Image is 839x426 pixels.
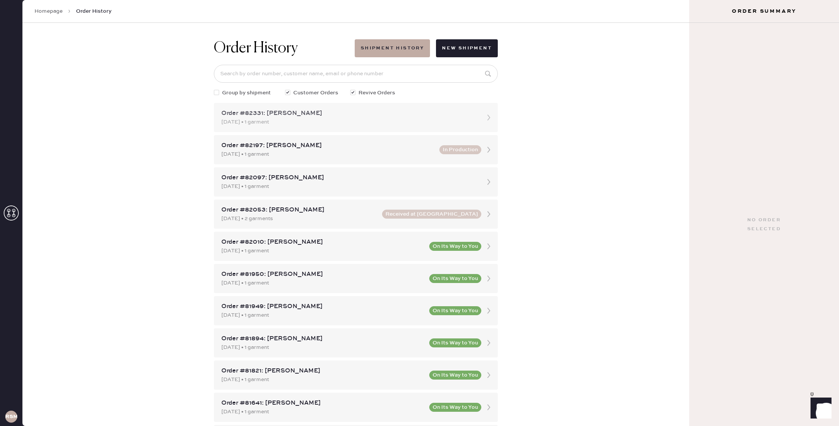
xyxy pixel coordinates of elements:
div: Order #81950: [PERSON_NAME] [221,270,425,279]
h3: RSMA [5,414,17,419]
button: On Its Way to You [429,338,481,347]
input: Search by order number, customer name, email or phone number [214,65,498,83]
span: Order History [76,7,112,15]
button: On Its Way to You [429,371,481,380]
span: Revive Orders [358,89,395,97]
div: [DATE] • 1 garment [221,150,435,158]
th: QTY [761,127,814,136]
th: Description [106,127,761,136]
td: 936557 [24,136,106,146]
img: logo [408,173,430,195]
img: logo [391,294,446,300]
div: Packing slip [24,50,814,59]
div: Order #82197: [PERSON_NAME] [221,141,435,150]
div: [DATE] • 2 garments [221,214,378,223]
div: [DATE] • 1 garment [221,375,425,384]
span: Customer Orders [293,89,338,97]
span: Group by shipment [222,89,271,97]
button: On Its Way to You [429,403,481,412]
td: Basic Strap Dress - Reformation - jovelle dress forest - Size: 6 [106,136,761,146]
div: Shipment Summary [24,214,814,223]
th: ID [24,265,137,275]
img: logo [408,9,430,31]
div: [DATE] • 1 garment [221,408,425,416]
th: # Garments [616,265,814,275]
button: On Its Way to You [429,274,481,283]
h3: Order Summary [689,7,839,15]
a: Homepage [34,7,63,15]
div: Order #81949: [PERSON_NAME] [221,302,425,311]
div: Order #82053: [PERSON_NAME] [221,206,378,214]
div: [DATE] • 1 garment [221,343,425,352]
div: Order #81894: [PERSON_NAME] [221,334,425,343]
div: Orders In Shipment : [24,252,814,261]
div: Order #82010: [PERSON_NAME] [221,238,425,247]
iframe: Front Chat [803,392,836,425]
div: Reformation [GEOGRAPHIC_DATA][PERSON_NAME] [24,232,814,241]
button: On Its Way to You [429,306,481,315]
div: No order selected [747,216,781,234]
td: 82331 [24,275,137,284]
div: [DATE] • 1 garment [221,118,477,126]
button: On Its Way to You [429,242,481,251]
button: In Production [439,145,481,154]
th: ID [24,127,106,136]
div: Order #81821: [PERSON_NAME] [221,366,425,375]
h1: Order History [214,39,298,57]
div: Order #82331: [PERSON_NAME] [221,109,477,118]
td: 1 [761,136,814,146]
div: [DATE] • 1 garment [221,182,477,191]
div: Order #82097: [PERSON_NAME] [221,173,477,182]
div: # 88909 [PERSON_NAME] Varraveto [EMAIL_ADDRESS][DOMAIN_NAME] [24,88,814,115]
div: [DATE] • 1 garment [221,311,425,319]
th: Customer [322,265,616,275]
div: [DATE] • 1 garment [221,279,425,287]
div: Shipment #106895 [24,223,814,232]
div: Customer information [24,79,814,88]
button: Received at [GEOGRAPHIC_DATA] [382,210,481,219]
div: [DATE] • 1 garment [221,247,425,255]
td: 1 [616,275,814,284]
img: Logo [391,148,446,154]
th: Order Date [137,265,323,275]
div: Order #81641: [PERSON_NAME] [221,399,425,408]
td: [DATE] [137,275,323,284]
td: [PERSON_NAME] [322,275,616,284]
div: Order # 82331 [24,59,814,68]
button: New Shipment [436,39,498,57]
button: Shipment History [355,39,430,57]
